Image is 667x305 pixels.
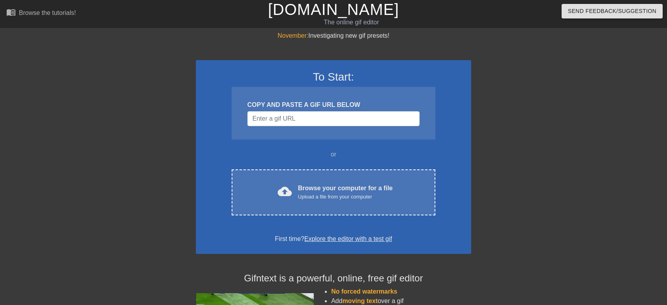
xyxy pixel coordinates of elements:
span: moving text [343,298,378,304]
span: menu_book [6,7,16,17]
h4: Gifntext is a powerful, online, free gif editor [196,273,471,284]
h3: To Start: [206,70,461,84]
div: Investigating new gif presets! [196,31,471,40]
div: or [216,150,451,159]
a: Browse the tutorials! [6,7,76,20]
a: [DOMAIN_NAME] [268,1,399,18]
span: No forced watermarks [331,288,397,295]
div: Upload a file from your computer [298,193,393,201]
div: COPY AND PASTE A GIF URL BELOW [247,100,420,110]
button: Send Feedback/Suggestion [562,4,663,18]
span: Send Feedback/Suggestion [568,6,656,16]
div: First time? [206,234,461,244]
span: November: [278,32,308,39]
div: The online gif editor [226,18,476,27]
span: cloud_upload [278,184,292,198]
input: Username [247,111,420,126]
div: Browse the tutorials! [19,9,76,16]
a: Explore the editor with a test gif [304,235,392,242]
div: Browse your computer for a file [298,184,393,201]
